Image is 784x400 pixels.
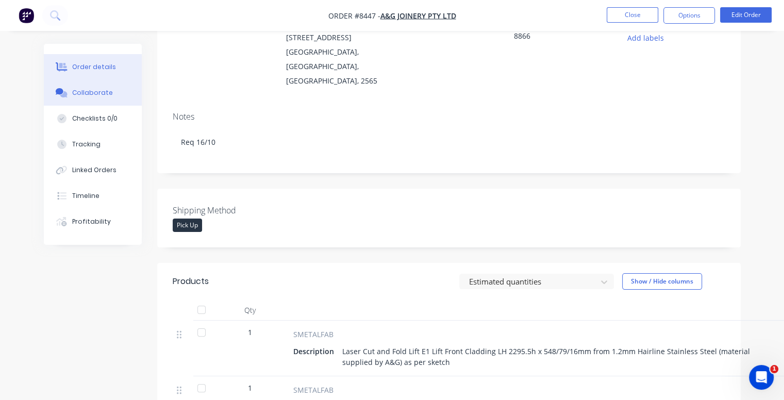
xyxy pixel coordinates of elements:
[72,140,101,149] div: Tracking
[514,30,611,45] div: 8866
[248,327,252,338] span: 1
[173,126,725,158] div: Req 16/10
[607,7,658,23] button: Close
[293,344,338,359] div: Description
[72,191,99,201] div: Timeline
[173,204,302,216] label: Shipping Method
[380,11,456,21] a: A&G Joinery Pty Ltd
[286,30,383,88] div: [STREET_ADDRESS][GEOGRAPHIC_DATA], [GEOGRAPHIC_DATA], [GEOGRAPHIC_DATA], 2565
[173,275,209,288] div: Products
[44,106,142,131] button: Checklists 0/0
[72,88,113,97] div: Collaborate
[622,30,670,44] button: Add labels
[770,365,778,373] span: 1
[248,382,252,393] span: 1
[72,114,118,123] div: Checklists 0/0
[44,183,142,209] button: Timeline
[328,11,380,21] span: Order #8447 -
[663,7,715,24] button: Options
[622,273,702,290] button: Show / Hide columns
[219,300,281,321] div: Qty
[72,165,116,175] div: Linked Orders
[749,365,774,390] iframe: Intercom live chat
[286,30,383,45] div: [STREET_ADDRESS]
[173,112,725,122] div: Notes
[44,131,142,157] button: Tracking
[72,62,116,72] div: Order details
[338,344,784,370] div: Laser Cut and Fold Lift E1 Lift Front Cladding LH 2295.5h x 548/79/16mm from 1.2mm Hairline Stain...
[44,209,142,235] button: Profitability
[720,7,772,23] button: Edit Order
[72,217,111,226] div: Profitability
[44,80,142,106] button: Collaborate
[286,45,383,88] div: [GEOGRAPHIC_DATA], [GEOGRAPHIC_DATA], [GEOGRAPHIC_DATA], 2565
[44,157,142,183] button: Linked Orders
[19,8,34,23] img: Factory
[293,329,333,340] span: SMETALFAB
[173,219,202,232] div: Pick Up
[293,385,333,395] span: SMETALFAB
[44,54,142,80] button: Order details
